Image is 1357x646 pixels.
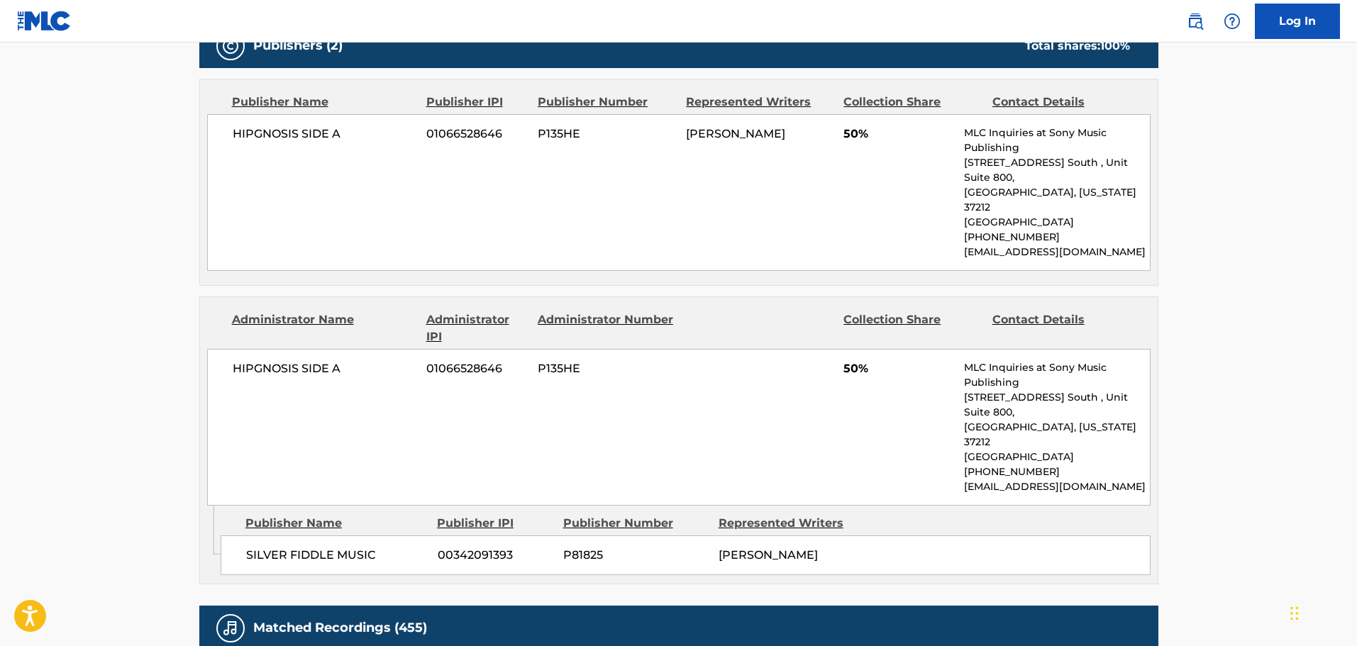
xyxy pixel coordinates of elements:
p: [GEOGRAPHIC_DATA], [US_STATE] 37212 [964,185,1149,215]
div: Collection Share [843,311,981,345]
div: Publisher Name [232,94,416,111]
h5: Publishers (2) [253,38,343,54]
span: 50% [843,126,953,143]
div: Publisher IPI [437,515,553,532]
span: 01066528646 [426,360,527,377]
div: Administrator Number [538,311,675,345]
img: Matched Recordings [222,620,239,637]
p: [GEOGRAPHIC_DATA] [964,450,1149,464]
div: Contact Details [992,311,1130,345]
div: Help [1218,7,1246,35]
div: Administrator IPI [426,311,527,345]
span: HIPGNOSIS SIDE A [233,360,416,377]
span: P135HE [538,126,675,143]
div: Drag [1290,592,1299,635]
div: Publisher Number [563,515,708,532]
span: P135HE [538,360,675,377]
p: [EMAIL_ADDRESS][DOMAIN_NAME] [964,245,1149,260]
div: Publisher Name [245,515,426,532]
a: Public Search [1181,7,1209,35]
span: 50% [843,360,953,377]
div: Contact Details [992,94,1130,111]
img: Publishers [222,38,239,55]
p: [EMAIL_ADDRESS][DOMAIN_NAME] [964,479,1149,494]
span: SILVER FIDDLE MUSIC [246,547,427,564]
div: Publisher IPI [426,94,527,111]
p: [PHONE_NUMBER] [964,464,1149,479]
span: HIPGNOSIS SIDE A [233,126,416,143]
div: Represented Writers [719,515,863,532]
div: Publisher Number [538,94,675,111]
p: MLC Inquiries at Sony Music Publishing [964,126,1149,155]
span: [PERSON_NAME] [719,548,818,562]
p: MLC Inquiries at Sony Music Publishing [964,360,1149,390]
span: [PERSON_NAME] [686,127,785,140]
a: Log In [1255,4,1340,39]
div: Collection Share [843,94,981,111]
span: P81825 [563,547,708,564]
p: [GEOGRAPHIC_DATA] [964,215,1149,230]
span: 100 % [1100,39,1130,52]
iframe: Chat Widget [1286,578,1357,646]
p: [STREET_ADDRESS] South , Unit Suite 800, [964,390,1149,420]
img: MLC Logo [17,11,72,31]
img: help [1224,13,1241,30]
p: [GEOGRAPHIC_DATA], [US_STATE] 37212 [964,420,1149,450]
span: 01066528646 [426,126,527,143]
span: 00342091393 [438,547,553,564]
p: [PHONE_NUMBER] [964,230,1149,245]
div: Represented Writers [686,94,833,111]
h5: Matched Recordings (455) [253,620,427,636]
div: Administrator Name [232,311,416,345]
div: Total shares: [1025,38,1130,55]
img: search [1187,13,1204,30]
p: [STREET_ADDRESS] South , Unit Suite 800, [964,155,1149,185]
